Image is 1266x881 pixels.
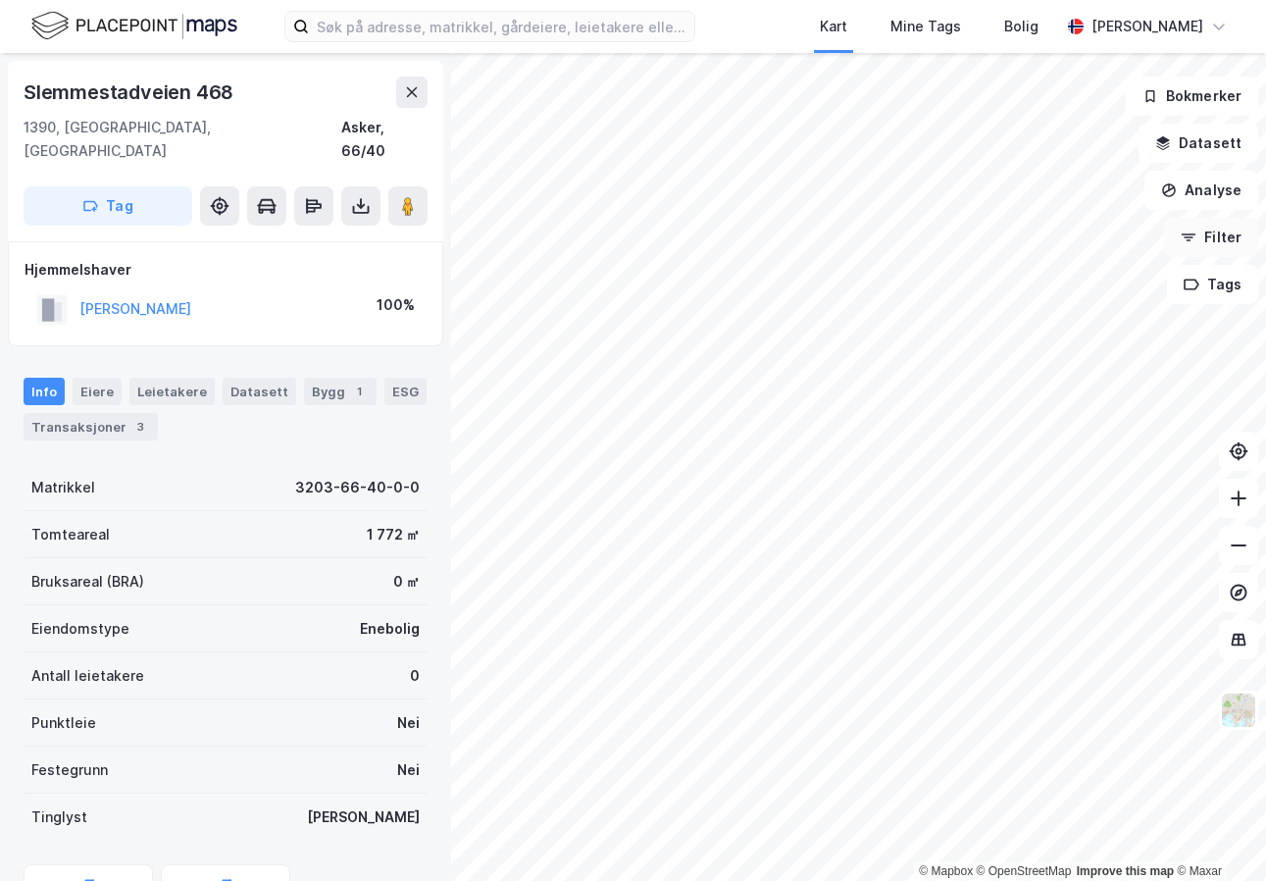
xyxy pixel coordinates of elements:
[31,9,237,43] img: logo.f888ab2527a4732fd821a326f86c7f29.svg
[73,378,122,405] div: Eiere
[1167,265,1258,304] button: Tags
[309,12,694,41] input: Søk på adresse, matrikkel, gårdeiere, leietakere eller personer
[1168,787,1266,881] div: Kontrollprogram for chat
[31,711,96,735] div: Punktleie
[31,523,110,546] div: Tomteareal
[24,77,237,108] div: Slemmestadveien 468
[31,664,144,688] div: Antall leietakere
[1091,15,1203,38] div: [PERSON_NAME]
[890,15,961,38] div: Mine Tags
[1144,171,1258,210] button: Analyse
[341,116,428,163] div: Asker, 66/40
[367,523,420,546] div: 1 772 ㎡
[977,864,1072,878] a: OpenStreetMap
[397,758,420,782] div: Nei
[129,378,215,405] div: Leietakere
[393,570,420,594] div: 0 ㎡
[307,805,420,829] div: [PERSON_NAME]
[31,570,144,594] div: Bruksareal (BRA)
[397,711,420,735] div: Nei
[377,293,415,317] div: 100%
[919,864,973,878] a: Mapbox
[1126,77,1258,116] button: Bokmerker
[295,476,420,499] div: 3203-66-40-0-0
[24,378,65,405] div: Info
[31,617,129,641] div: Eiendomstype
[31,476,95,499] div: Matrikkel
[1168,787,1266,881] iframe: Chat Widget
[223,378,296,405] div: Datasett
[349,382,369,401] div: 1
[25,258,427,282] div: Hjemmelshaver
[1004,15,1038,38] div: Bolig
[130,417,150,437] div: 3
[1139,124,1258,163] button: Datasett
[360,617,420,641] div: Enebolig
[1220,692,1257,729] img: Z
[31,805,87,829] div: Tinglyst
[31,758,108,782] div: Festegrunn
[410,664,420,688] div: 0
[820,15,847,38] div: Kart
[24,116,341,163] div: 1390, [GEOGRAPHIC_DATA], [GEOGRAPHIC_DATA]
[1164,218,1258,257] button: Filter
[304,378,377,405] div: Bygg
[1077,864,1174,878] a: Improve this map
[24,186,192,226] button: Tag
[384,378,427,405] div: ESG
[24,413,158,440] div: Transaksjoner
